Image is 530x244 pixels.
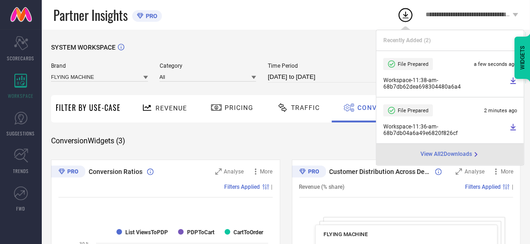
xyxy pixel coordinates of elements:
a: Download [510,123,517,136]
span: More [501,168,513,175]
span: Revenue (% share) [299,184,345,190]
span: SCORECARDS [7,55,35,62]
input: Select time period [268,71,388,83]
span: Customer Distribution Across Device/OS [330,168,431,175]
span: Recently Added ( 2 ) [383,37,431,44]
span: More [260,168,273,175]
span: Conversion [357,104,402,111]
span: Pricing [225,104,253,111]
span: 2 minutes ago [484,108,517,114]
span: File Prepared [398,108,428,114]
span: File Prepared [398,61,428,67]
span: Brand [51,63,148,69]
svg: Zoom [456,168,462,175]
div: Premium [292,166,326,180]
span: Analyse [465,168,485,175]
span: PRO [143,13,157,19]
span: Traffic [291,104,320,111]
span: | [271,184,273,190]
span: Analyse [224,168,244,175]
div: Premium [51,166,85,180]
span: a few seconds ago [474,61,517,67]
span: | [512,184,513,190]
span: WORKSPACE [8,92,34,99]
span: Filters Applied [225,184,260,190]
span: SYSTEM WORKSPACE [51,44,116,51]
span: Time Period [268,63,388,69]
span: Category [160,63,257,69]
span: SUGGESTIONS [7,130,35,137]
svg: Zoom [215,168,222,175]
span: Workspace - 11:36-am - 68b7db04a6a49e6820f826cf [383,123,507,136]
span: Filter By Use-Case [56,102,121,113]
text: PDPToCart [187,229,214,236]
span: Conversion Ratios [89,168,142,175]
a: View All2Downloads [421,151,480,158]
span: Filters Applied [465,184,501,190]
text: CartToOrder [233,229,264,236]
text: List ViewsToPDP [125,229,168,236]
span: Workspace - 11:38-am - 68b7db62dea698304480a6a4 [383,77,507,90]
div: Open download page [421,151,480,158]
span: Conversion Widgets ( 3 ) [51,136,125,146]
a: Download [510,77,517,90]
div: Open download list [397,6,414,23]
span: TRENDS [13,167,29,174]
span: Revenue [155,104,187,112]
span: Partner Insights [53,6,128,25]
span: FWD [17,205,26,212]
span: FLYING MACHINE [323,231,368,238]
span: View All 2 Downloads [421,151,472,158]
